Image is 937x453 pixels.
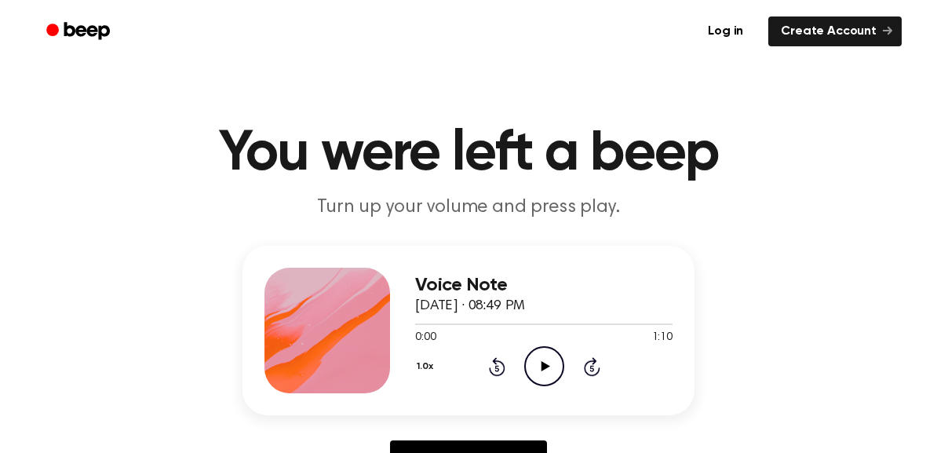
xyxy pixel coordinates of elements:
h1: You were left a beep [67,126,870,182]
p: Turn up your volume and press play. [167,195,770,221]
a: Log in [692,13,759,49]
button: 1.0x [415,353,439,380]
h3: Voice Note [415,275,673,296]
span: [DATE] · 08:49 PM [415,299,525,313]
a: Beep [35,16,124,47]
span: 0:00 [415,330,436,346]
a: Create Account [768,16,902,46]
span: 1:10 [652,330,673,346]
